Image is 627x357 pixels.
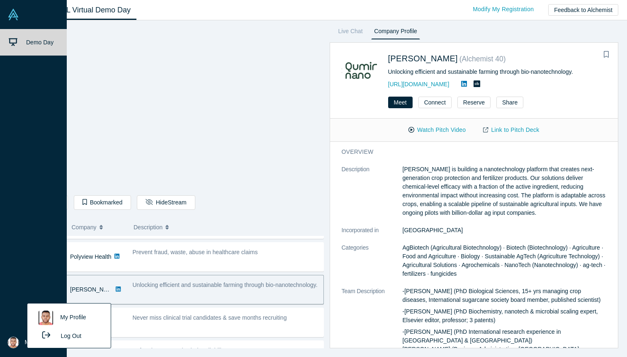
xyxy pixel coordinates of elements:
[342,148,595,156] h3: overview
[134,219,318,236] button: Description
[388,54,458,63] a: [PERSON_NAME]
[403,165,607,217] p: [PERSON_NAME] is building a nanotechnology platform that creates next-generation crop protection ...
[39,311,53,325] img: Obinna Chukwujioke's profile
[400,123,474,137] button: Watch Pitch Video
[34,328,84,343] button: Log Out
[26,39,53,46] span: Demo Day
[371,26,420,39] a: Company Profile
[72,219,97,236] span: Company
[35,0,136,20] a: Class XL Virtual Demo Day
[342,243,403,287] dt: Categories
[418,97,452,108] button: Connect
[7,337,19,348] img: Obinna Chukwujioke's Account
[7,337,55,348] button: My Account
[70,286,118,293] a: [PERSON_NAME]
[133,282,318,288] span: Unlocking efficient and sustainable farming through bio-nanotechnology.
[133,347,226,354] span: AI for pharma supply chain reliability
[133,314,287,321] span: Never miss clinical trial candidates & save months recruiting
[133,249,258,255] span: Prevent fraud, waste, abuse in healthcare claims
[7,9,19,20] img: Alchemist Vault Logo
[72,219,125,236] button: Company
[403,307,607,325] p: -[PERSON_NAME] (PhD Biochemistry, nanotech & microbial scaling expert, Elsevier editor, professor...
[600,49,612,61] button: Bookmark
[388,68,607,76] div: Unlocking efficient and sustainable farming through bio-nanotechnology.
[342,165,403,226] dt: Description
[403,244,605,277] span: AgBiotech (Agricultural Biotechnology) · Biotech (Biotechnology) · Agriculture · Food and Agricul...
[474,123,548,137] a: Link to Pitch Deck
[137,195,195,210] button: HideStream
[388,97,413,108] button: Meet
[342,226,403,243] dt: Incorporated in
[403,287,607,304] p: -[PERSON_NAME] (PhD Biological Sciences, 15+ yrs managing crop diseases, International sugarcane ...
[403,226,607,235] dd: [GEOGRAPHIC_DATA]
[459,55,506,63] small: ( Alchemist 40 )
[457,97,491,108] button: Reserve
[548,4,618,16] button: Feedback to Alchemist
[34,308,103,328] a: My Profile
[464,2,542,17] a: Modify My Registration
[388,81,450,87] a: [URL][DOMAIN_NAME]
[35,27,323,189] iframe: Alchemist Class XL Demo Day: Vault
[335,26,366,39] a: Live Chat
[70,253,112,260] a: Polyview Health
[134,219,163,236] span: Description
[496,97,523,108] button: Share
[25,338,55,347] span: My Account
[74,195,131,210] button: Bookmarked
[342,52,379,90] img: Qumir Nano's Logo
